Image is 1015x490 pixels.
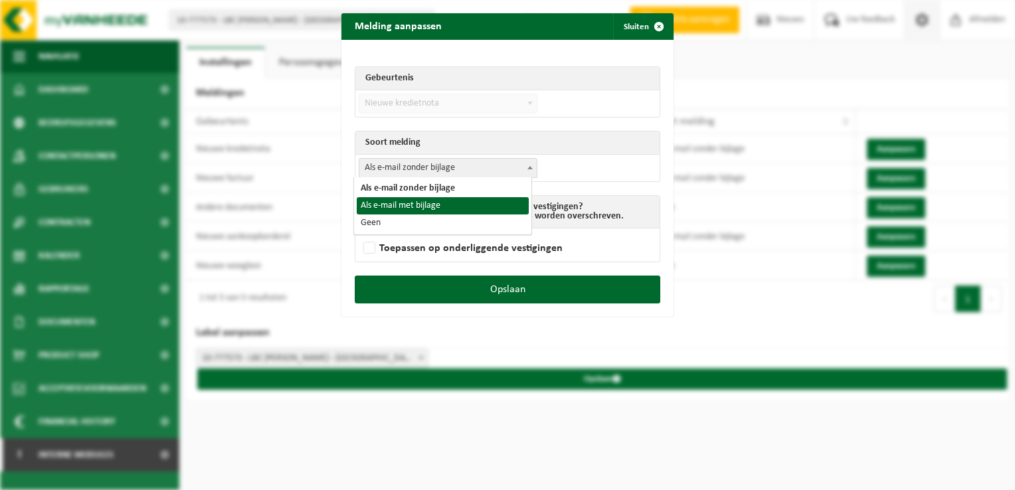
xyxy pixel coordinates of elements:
span: Als e-mail zonder bijlage [359,159,537,177]
th: Gebeurtenis [355,67,660,90]
li: Als e-mail met bijlage [357,197,529,214]
button: Opslaan [355,276,660,303]
li: Geen [357,214,529,232]
span: Als e-mail zonder bijlage [359,158,537,178]
label: Toepassen op onderliggende vestigingen [361,238,563,258]
span: Nieuwe kredietnota [359,94,537,113]
h2: Melding aanpassen [341,13,455,39]
li: Als e-mail zonder bijlage [357,180,529,197]
span: Nieuwe kredietnota [359,94,537,114]
th: Soort melding [355,131,660,155]
button: Sluiten [613,13,672,40]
